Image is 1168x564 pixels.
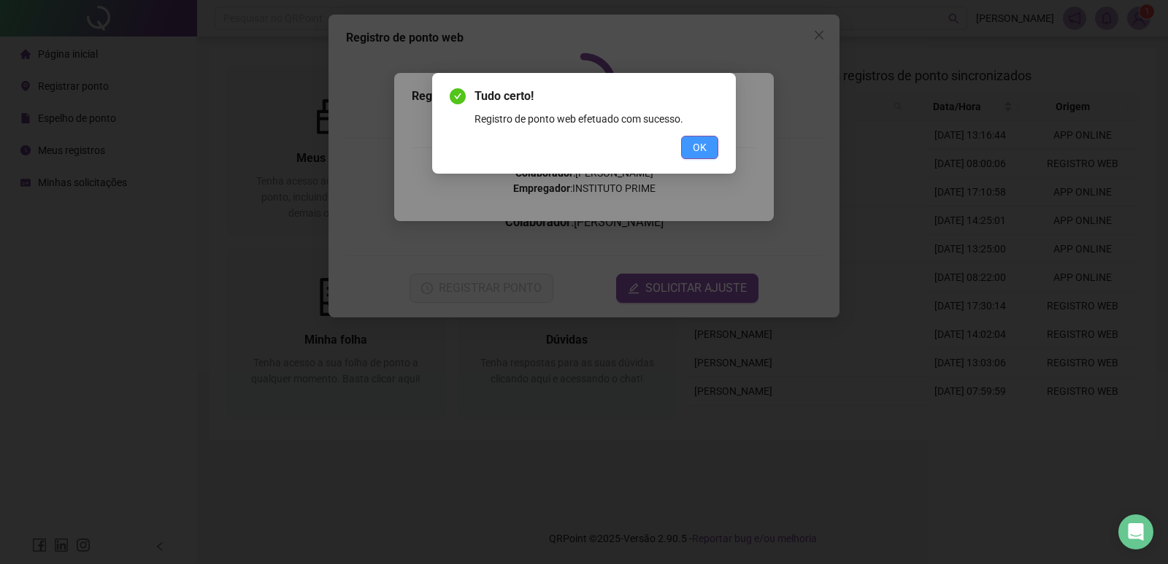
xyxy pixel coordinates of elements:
div: Registro de ponto web efetuado com sucesso. [474,111,718,127]
div: Open Intercom Messenger [1118,514,1153,549]
button: OK [681,136,718,159]
span: OK [693,139,707,155]
span: Tudo certo! [474,88,718,105]
span: check-circle [450,88,466,104]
